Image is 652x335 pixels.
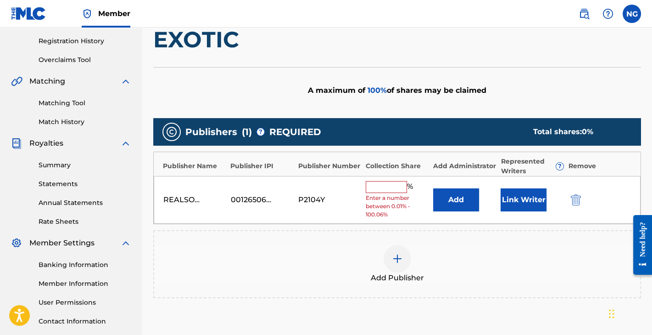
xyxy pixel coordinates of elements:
[609,300,614,328] div: Drag
[166,126,177,137] img: publishers
[501,157,563,176] div: Represented Writers
[39,279,131,289] a: Member Information
[501,188,546,211] button: Link Writer
[623,5,641,23] div: User Menu
[230,161,293,171] div: Publisher IPI
[602,8,613,19] img: help
[626,207,652,283] iframe: Resource Center
[433,188,479,211] button: Add
[582,127,593,136] span: 0 %
[98,8,130,19] span: Member
[11,76,22,87] img: Matching
[39,55,131,65] a: Overclaims Tool
[371,273,424,284] span: Add Publisher
[120,238,131,249] img: expand
[29,138,63,149] span: Royalties
[433,161,496,171] div: Add Administrator
[579,8,590,19] img: search
[599,5,617,23] div: Help
[392,253,403,264] img: add
[39,317,131,326] a: Contact Information
[39,36,131,46] a: Registration History
[39,160,131,170] a: Summary
[11,238,22,249] img: Member Settings
[407,181,415,193] span: %
[368,86,387,95] span: 100 %
[269,125,321,139] span: REQUIRED
[39,98,131,108] a: Matching Tool
[11,7,46,20] img: MLC Logo
[39,198,131,208] a: Annual Statements
[120,138,131,149] img: expand
[29,238,95,249] span: Member Settings
[298,161,361,171] div: Publisher Number
[82,8,93,19] img: Top Rightsholder
[153,26,641,53] h1: EXOTIC
[120,76,131,87] img: expand
[163,161,226,171] div: Publisher Name
[366,161,429,171] div: Collection Share
[571,194,581,205] img: 12a2ab48e56ec057fbd8.svg
[39,179,131,189] a: Statements
[39,298,131,307] a: User Permissions
[556,163,563,170] span: ?
[39,117,131,127] a: Match History
[606,291,652,335] iframe: Chat Widget
[39,260,131,270] a: Banking Information
[39,217,131,227] a: Rate Sheets
[242,125,252,139] span: ( 1 )
[575,5,593,23] a: Public Search
[568,161,631,171] div: Remove
[366,194,429,219] span: Enter a number between 0.01% - 100.06%
[257,128,264,136] span: ?
[533,126,623,137] div: Total shares:
[185,125,237,139] span: Publishers
[11,138,22,149] img: Royalties
[153,67,641,114] div: A maximum of of shares may be claimed
[29,76,65,87] span: Matching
